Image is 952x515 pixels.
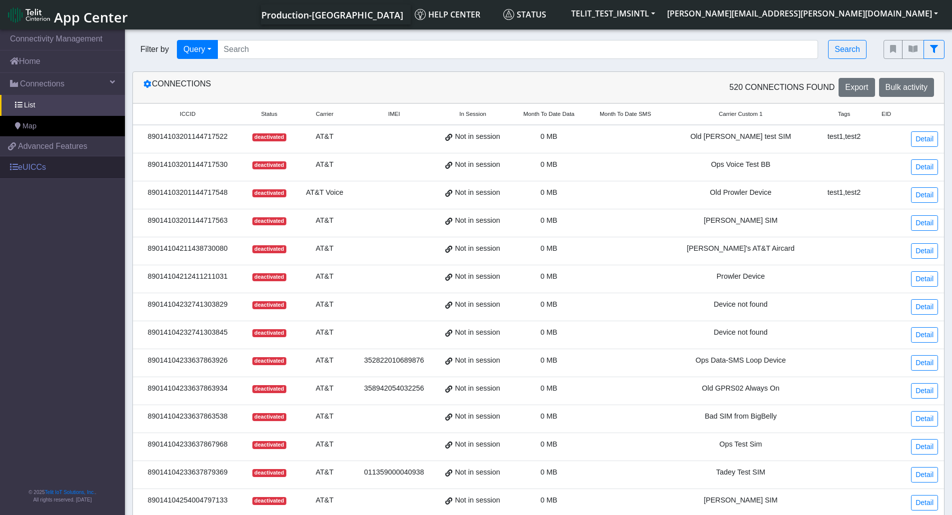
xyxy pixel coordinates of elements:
[719,110,763,118] span: Carrier Custom 1
[670,159,812,170] div: Ops Voice Test BB
[455,467,500,478] span: Not in session
[139,355,236,366] div: 89014104233637863926
[54,8,128,26] span: App Center
[670,215,812,226] div: [PERSON_NAME] SIM
[879,78,934,97] button: Bulk activity
[252,357,286,365] span: deactivated
[845,83,868,91] span: Export
[541,160,558,168] span: 0 MB
[302,439,347,450] div: AT&T
[911,299,938,315] a: Detail
[455,355,500,366] span: Not in session
[541,132,558,140] span: 0 MB
[18,140,87,152] span: Advanced Features
[670,299,812,310] div: Device not found
[541,328,558,336] span: 0 MB
[503,9,546,20] span: Status
[415,9,480,20] span: Help center
[541,300,558,308] span: 0 MB
[302,411,347,422] div: AT&T
[139,215,236,226] div: 89014103201144717563
[455,411,500,422] span: Not in session
[911,383,938,399] a: Detail
[139,467,236,478] div: 89014104233637879369
[302,383,347,394] div: AT&T
[911,243,938,259] a: Detail
[661,4,944,22] button: [PERSON_NAME][EMAIL_ADDRESS][PERSON_NAME][DOMAIN_NAME]
[139,411,236,422] div: 89014104233637863538
[302,355,347,366] div: AT&T
[565,4,661,22] button: TELIT_TEST_IMSINTL
[8,7,50,23] img: logo-telit-cinterion-gw-new.png
[302,215,347,226] div: AT&T
[455,159,500,170] span: Not in session
[139,271,236,282] div: 89014104212411211031
[911,411,938,427] a: Detail
[302,243,347,254] div: AT&T
[541,272,558,280] span: 0 MB
[541,412,558,420] span: 0 MB
[139,299,236,310] div: 89014104232741303829
[139,187,236,198] div: 89014103201144717548
[670,383,812,394] div: Old GPRS02 Always On
[882,110,891,118] span: EID
[132,43,177,55] span: Filter by
[455,439,500,450] span: Not in session
[541,440,558,448] span: 0 MB
[541,496,558,504] span: 0 MB
[541,244,558,252] span: 0 MB
[455,243,500,254] span: Not in session
[455,327,500,338] span: Not in session
[139,243,236,254] div: 89014104211438730080
[824,131,865,142] div: test1,test2
[455,271,500,282] span: Not in session
[411,4,499,24] a: Help center
[252,301,286,309] span: deactivated
[911,355,938,371] a: Detail
[261,110,277,118] span: Status
[911,215,938,231] a: Detail
[302,299,347,310] div: AT&T
[252,217,286,225] span: deactivated
[455,215,500,226] span: Not in session
[838,110,850,118] span: Tags
[670,355,812,366] div: Ops Data-SMS Loop Device
[828,40,867,59] button: Search
[359,467,429,478] div: 011359000040938
[359,383,429,394] div: 358942054032256
[252,245,286,253] span: deactivated
[302,187,347,198] div: AT&T Voice
[541,384,558,392] span: 0 MB
[911,439,938,455] a: Detail
[499,4,565,24] a: Status
[22,121,36,132] span: Map
[455,383,500,394] span: Not in session
[180,110,195,118] span: ICCID
[911,495,938,511] a: Detail
[139,131,236,142] div: 89014103201144717522
[20,78,64,90] span: Connections
[139,159,236,170] div: 89014103201144717530
[541,356,558,364] span: 0 MB
[415,9,426,20] img: knowledge.svg
[455,495,500,506] span: Not in session
[359,355,429,366] div: 352822010689876
[670,327,812,338] div: Device not found
[911,327,938,343] a: Detail
[911,467,938,483] a: Detail
[670,495,812,506] div: [PERSON_NAME] SIM
[302,271,347,282] div: AT&T
[459,110,486,118] span: In Session
[252,329,286,337] span: deactivated
[455,299,500,310] span: Not in session
[911,271,938,287] a: Detail
[252,469,286,477] span: deactivated
[24,100,35,111] span: List
[824,187,865,198] div: test1,test2
[302,467,347,478] div: AT&T
[139,495,236,506] div: 89014104254004797133
[302,131,347,142] div: AT&T
[261,9,403,21] span: Production-[GEOGRAPHIC_DATA]
[523,110,574,118] span: Month To Date Data
[252,497,286,505] span: deactivated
